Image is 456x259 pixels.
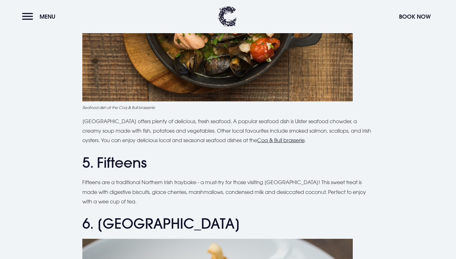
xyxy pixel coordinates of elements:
[396,10,434,23] button: Book Now
[218,6,237,27] img: Clandeboye Lodge
[40,13,55,20] span: Menu
[82,117,374,145] p: [GEOGRAPHIC_DATA] offers plenty of delicious, fresh seafood. A popular seafood dish is Ulster sea...
[82,105,374,110] figcaption: Seafood dish at the Coq & Bull brasserie
[82,154,374,171] h2: 5. Fifteens
[82,215,374,232] h2: 6. [GEOGRAPHIC_DATA]
[22,10,59,23] button: Menu
[257,137,305,143] a: Coq & Bull brasserie
[82,178,374,206] p: Fifteens are a traditional Northern Irish traybake - a must-try for those visiting [GEOGRAPHIC_DA...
